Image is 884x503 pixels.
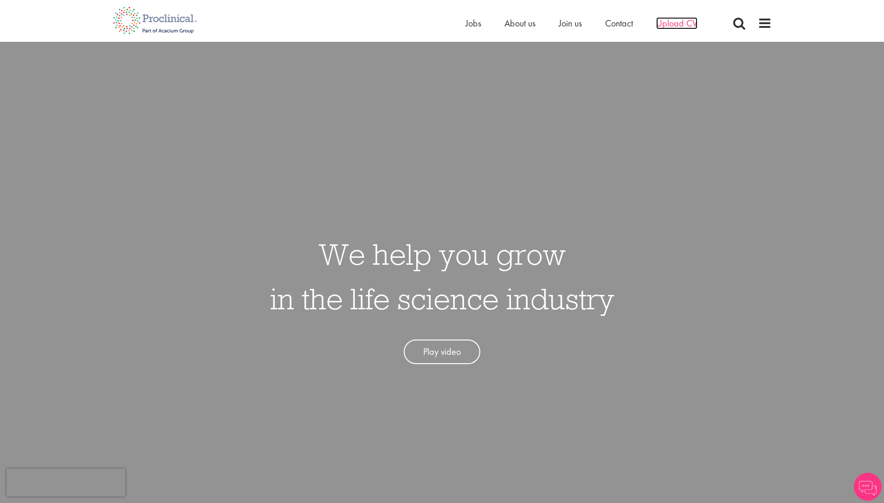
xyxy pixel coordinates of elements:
a: Contact [605,17,633,29]
a: About us [504,17,536,29]
a: Jobs [465,17,481,29]
a: Play video [404,340,480,364]
h1: We help you grow in the life science industry [270,232,614,321]
img: Chatbot [854,473,882,501]
a: Upload CV [656,17,697,29]
a: Join us [559,17,582,29]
